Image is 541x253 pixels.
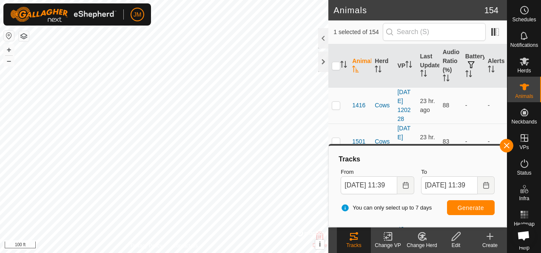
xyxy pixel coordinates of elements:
[443,102,450,109] span: 88
[371,241,405,249] div: Change VP
[462,87,484,124] td: -
[352,101,365,110] span: 1416
[420,134,435,149] span: Sep 4, 2025, 11:37 AM
[512,17,536,22] span: Schedules
[337,241,371,249] div: Tracks
[443,138,450,145] span: 83
[488,67,495,74] p-sorticon: Activate to sort
[315,240,325,249] button: i
[510,43,538,48] span: Notifications
[484,44,507,88] th: Alerts
[405,62,412,69] p-sorticon: Activate to sort
[397,89,410,122] a: [DATE] 120228
[337,154,498,164] div: Tracks
[439,241,473,249] div: Edit
[484,4,498,17] span: 154
[352,137,365,146] span: 1501
[421,168,495,176] label: To
[511,119,537,124] span: Neckbands
[349,44,371,88] th: Animal
[333,28,382,37] span: 1 selected of 154
[375,101,390,110] div: Cows
[375,137,390,146] div: Cows
[484,124,507,160] td: -
[484,87,507,124] td: -
[512,224,535,247] a: Open chat
[341,204,432,212] span: You can only select up to 7 days
[519,245,530,250] span: Help
[352,67,359,74] p-sorticon: Activate to sort
[447,200,495,215] button: Generate
[4,56,14,66] button: –
[473,241,507,249] div: Create
[375,67,382,74] p-sorticon: Activate to sort
[465,72,472,78] p-sorticon: Activate to sort
[394,44,416,88] th: VP
[319,241,321,248] span: i
[4,45,14,55] button: +
[173,242,198,250] a: Contact Us
[443,76,450,83] p-sorticon: Activate to sort
[417,44,439,88] th: Last Updated
[517,170,531,175] span: Status
[519,196,529,201] span: Infra
[397,176,414,194] button: Choose Date
[478,176,495,194] button: Choose Date
[10,7,117,22] img: Gallagher Logo
[514,221,535,227] span: Heatmap
[439,44,462,88] th: Audio Ratio (%)
[519,145,529,150] span: VPs
[517,68,531,73] span: Herds
[341,168,414,176] label: From
[19,31,29,41] button: Map Layers
[397,125,410,158] a: [DATE] 120228
[462,44,484,88] th: Battery
[4,31,14,41] button: Reset Map
[340,62,347,69] p-sorticon: Activate to sort
[383,23,486,41] input: Search (S)
[458,204,484,211] span: Generate
[371,44,394,88] th: Herd
[333,5,484,15] h2: Animals
[420,98,435,113] span: Sep 4, 2025, 11:36 AM
[515,94,533,99] span: Animals
[405,241,439,249] div: Change Herd
[420,71,427,78] p-sorticon: Activate to sort
[462,124,484,160] td: -
[131,242,162,250] a: Privacy Policy
[134,10,142,19] span: JM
